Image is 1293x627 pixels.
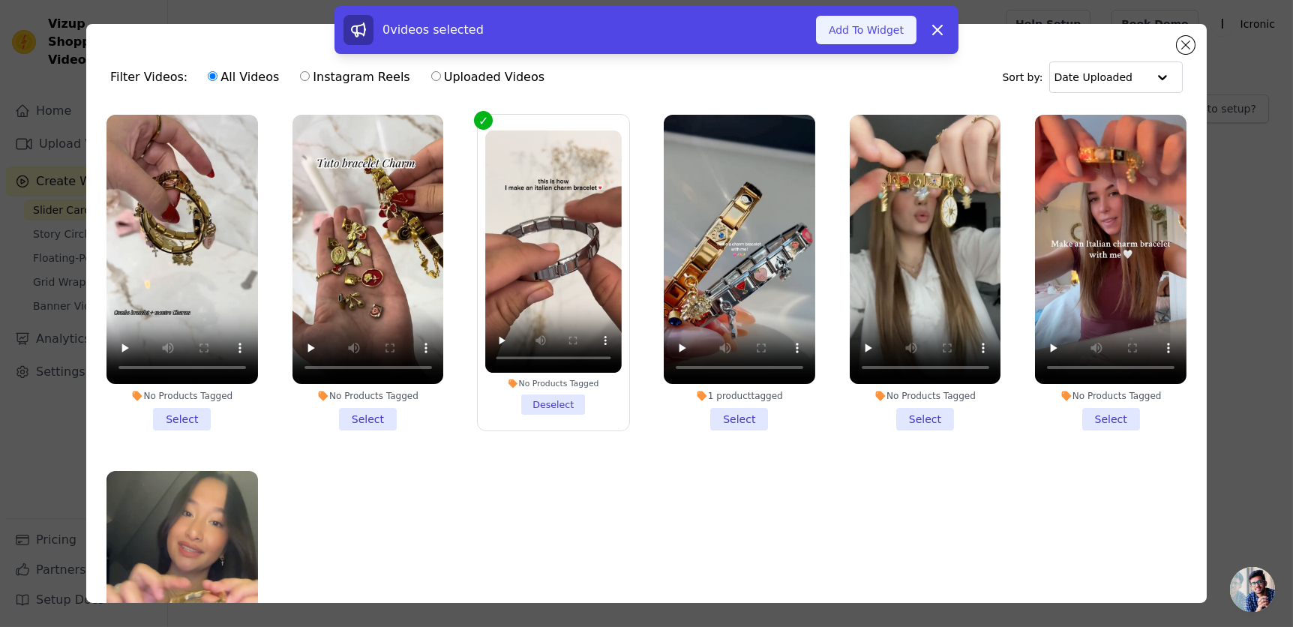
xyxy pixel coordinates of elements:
[816,16,916,44] button: Add To Widget
[664,390,815,402] div: 1 product tagged
[382,22,484,37] span: 0 videos selected
[1003,61,1183,93] div: Sort by:
[1230,567,1275,612] div: Ouvrir le chat
[110,60,553,94] div: Filter Videos:
[1035,390,1186,402] div: No Products Tagged
[207,67,280,87] label: All Videos
[292,390,444,402] div: No Products Tagged
[106,390,258,402] div: No Products Tagged
[850,390,1001,402] div: No Products Tagged
[485,378,622,388] div: No Products Tagged
[299,67,410,87] label: Instagram Reels
[430,67,545,87] label: Uploaded Videos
